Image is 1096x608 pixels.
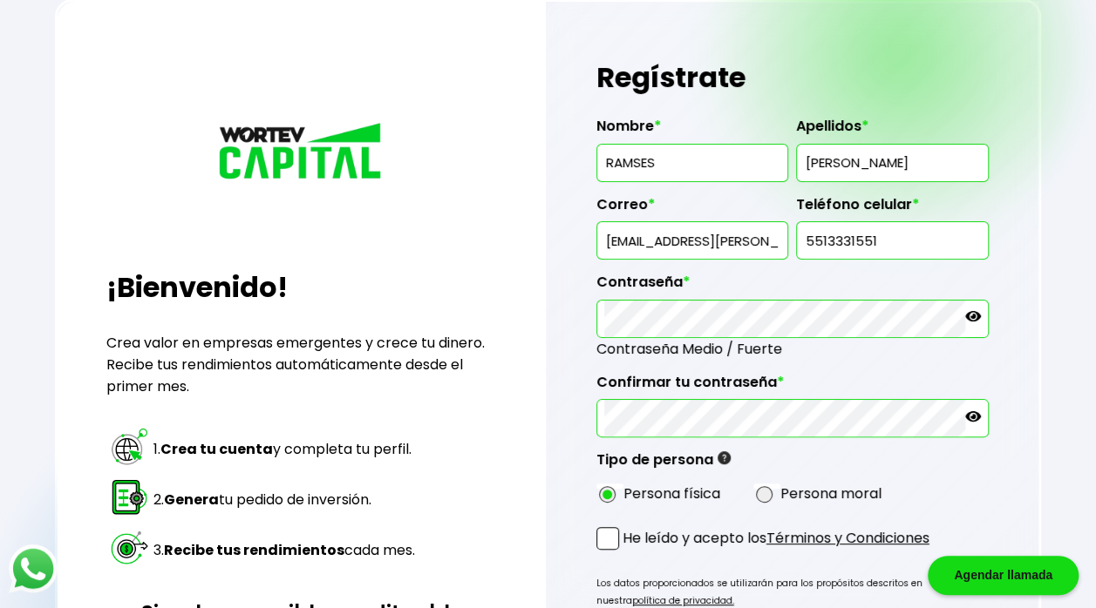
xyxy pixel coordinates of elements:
[780,483,882,504] label: Persona moral
[623,527,929,549] p: He leído y acepto los
[164,490,219,510] strong: Genera
[153,526,416,575] td: 3. cada mes.
[796,196,989,222] label: Teléfono celular
[596,374,989,400] label: Confirmar tu contraseña
[596,274,989,300] label: Contraseña
[160,439,273,459] strong: Crea tu cuenta
[596,118,789,144] label: Nombre
[153,425,416,474] td: 1. y completa tu perfil.
[106,332,497,397] p: Crea valor en empresas emergentes y crece tu dinero. Recibe tus rendimientos automáticamente desd...
[9,544,58,593] img: logos_whatsapp-icon.242b2217.svg
[109,527,150,568] img: paso 3
[766,528,929,548] a: Términos y Condiciones
[604,222,781,259] input: inversionista@gmail.com
[596,338,989,360] span: Contraseña Medio / Fuerte
[109,426,150,467] img: paso 1
[718,451,731,464] img: gfR76cHglkPwleuBLjWdxeZVvX9Wp6JBDmjRYY8JYDQn16A2ICN00zLTgIroGa6qie5tIuWH7V3AapTKqzv+oMZsGfMUqL5JM...
[796,118,989,144] label: Apellidos
[153,476,416,524] td: 2. tu pedido de inversión.
[106,267,497,308] h2: ¡Bienvenido!
[596,196,789,222] label: Correo
[596,51,989,104] h1: Regístrate
[214,120,389,185] img: logo_wortev_capital
[623,483,720,504] label: Persona física
[804,222,981,259] input: 10 dígitos
[109,476,150,517] img: paso 2
[596,451,731,477] label: Tipo de persona
[928,556,1079,595] div: Agendar llamada
[164,540,344,560] strong: Recibe tus rendimientos
[632,594,734,607] a: política de privacidad.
